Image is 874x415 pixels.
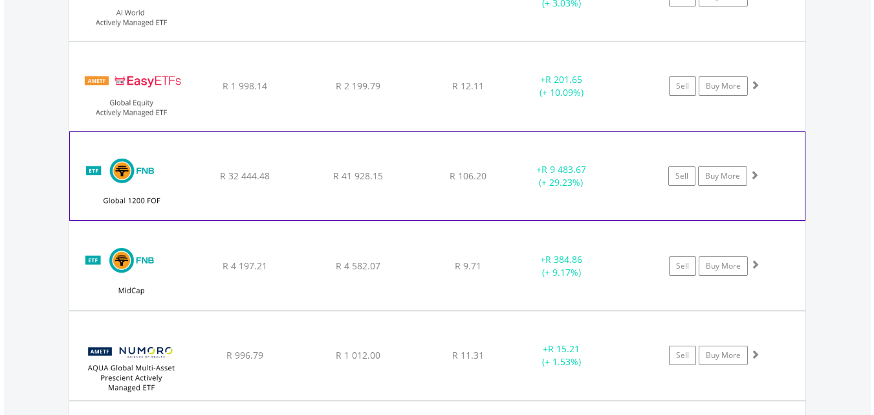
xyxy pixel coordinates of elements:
[545,253,582,265] span: R 384.86
[223,260,267,272] span: R 4 197.21
[669,346,696,365] a: Sell
[455,260,481,272] span: R 9.71
[669,76,696,96] a: Sell
[226,349,263,361] span: R 996.79
[452,80,484,92] span: R 12.11
[452,349,484,361] span: R 11.31
[699,76,748,96] a: Buy More
[223,80,267,92] span: R 1 998.14
[220,170,270,182] span: R 32 444.48
[76,328,187,397] img: TFSA.AQUA.png
[698,166,747,186] a: Buy More
[668,166,695,186] a: Sell
[513,253,611,279] div: + (+ 9.17%)
[336,349,380,361] span: R 1 012.00
[333,170,383,182] span: R 41 928.15
[336,80,380,92] span: R 2 199.79
[669,256,696,276] a: Sell
[548,342,580,355] span: R 15.21
[541,163,586,175] span: R 9 483.67
[512,163,609,189] div: + (+ 29.23%)
[76,58,187,128] img: TFSA.EASYGE.png
[336,260,380,272] span: R 4 582.07
[513,342,611,368] div: + (+ 1.53%)
[450,170,486,182] span: R 106.20
[76,148,188,217] img: TFSA.FNBEQF.png
[699,346,748,365] a: Buy More
[545,73,582,85] span: R 201.65
[76,238,187,307] img: TFSA.FNBMID.png
[513,73,611,99] div: + (+ 10.09%)
[699,256,748,276] a: Buy More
